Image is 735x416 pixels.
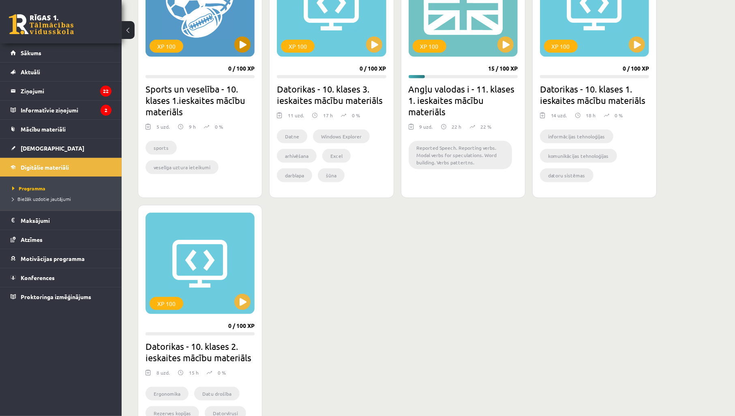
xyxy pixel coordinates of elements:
span: Aktuāli [21,68,40,75]
span: Sākums [21,49,41,56]
li: sports [146,141,177,155]
a: Aktuāli [11,63,111,81]
span: Programma [12,185,45,192]
span: Biežāk uzdotie jautājumi [12,196,71,202]
p: 0 % [352,112,360,119]
span: Digitālie materiāli [21,164,69,171]
li: Excel [322,149,351,163]
span: [DEMOGRAPHIC_DATA] [21,144,84,152]
div: XP 100 [413,40,446,53]
h2: Datorikas - 10. klases 1. ieskaites mācību materiāls [540,83,649,106]
a: [DEMOGRAPHIC_DATA] [11,139,111,157]
p: 9 h [189,123,196,130]
h2: Sports un veselība - 10. klases 1.ieskaites mācību materiāls [146,83,255,117]
p: 0 % [215,123,223,130]
h2: Datorikas - 10. klases 2. ieskaites mācību materiāls [146,341,255,363]
li: komunikācijas tehnoloģijas [540,149,617,163]
div: 5 uzd. [156,123,170,135]
a: Ziņojumi22 [11,82,111,100]
li: Ergonomika [146,387,189,401]
p: 22 % [481,123,492,130]
li: datoru sistēmas [540,168,594,182]
legend: Maksājumi [21,211,111,230]
a: Proktoringa izmēģinājums [11,287,111,306]
a: Sākums [11,43,111,62]
a: Rīgas 1. Tālmācības vidusskola [9,14,74,34]
li: Reported Speech. Reporting verbs. Modal verbs for speculations. Word building. Verbs pattertns. [409,141,512,169]
p: 17 h [323,112,333,119]
a: Maksājumi [11,211,111,230]
a: Konferences [11,268,111,287]
legend: Ziņojumi [21,82,111,100]
div: XP 100 [150,40,183,53]
p: 18 h [586,112,596,119]
a: Mācību materiāli [11,120,111,138]
div: XP 100 [544,40,578,53]
a: Digitālie materiāli [11,158,111,177]
span: Proktoringa izmēģinājums [21,293,91,300]
h2: Angļu valodas i - 11. klases 1. ieskaites mācību materiāls [409,83,518,117]
div: XP 100 [281,40,315,53]
legend: Informatīvie ziņojumi [21,101,111,119]
p: 0 % [615,112,623,119]
div: 11 uzd. [288,112,304,124]
div: 9 uzd. [420,123,433,135]
i: 22 [100,86,111,97]
span: Atzīmes [21,236,43,243]
a: Programma [12,185,114,192]
li: Datu drošība [194,387,240,401]
a: Informatīvie ziņojumi2 [11,101,111,119]
li: veselīga uztura ieteikumi [146,160,219,174]
p: 22 h [452,123,462,130]
h2: Datorikas - 10. klases 3. ieskaites mācību materiāls [277,83,386,106]
div: XP 100 [150,297,183,310]
li: informācijas tehnoloģijas [540,129,613,143]
p: 15 h [189,369,199,376]
li: šūna [318,168,345,182]
span: Motivācijas programma [21,255,85,262]
li: Datne [277,129,307,143]
li: darblapa [277,168,312,182]
a: Motivācijas programma [11,249,111,268]
span: Mācību materiāli [21,125,66,133]
div: 8 uzd. [156,369,170,381]
p: 0 % [218,369,226,376]
li: Windows Explorer [313,129,370,143]
div: 14 uzd. [551,112,567,124]
a: Atzīmes [11,230,111,249]
a: Biežāk uzdotie jautājumi [12,195,114,203]
li: arhivēšana [277,149,317,163]
span: Konferences [21,274,55,281]
i: 2 [101,105,111,116]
